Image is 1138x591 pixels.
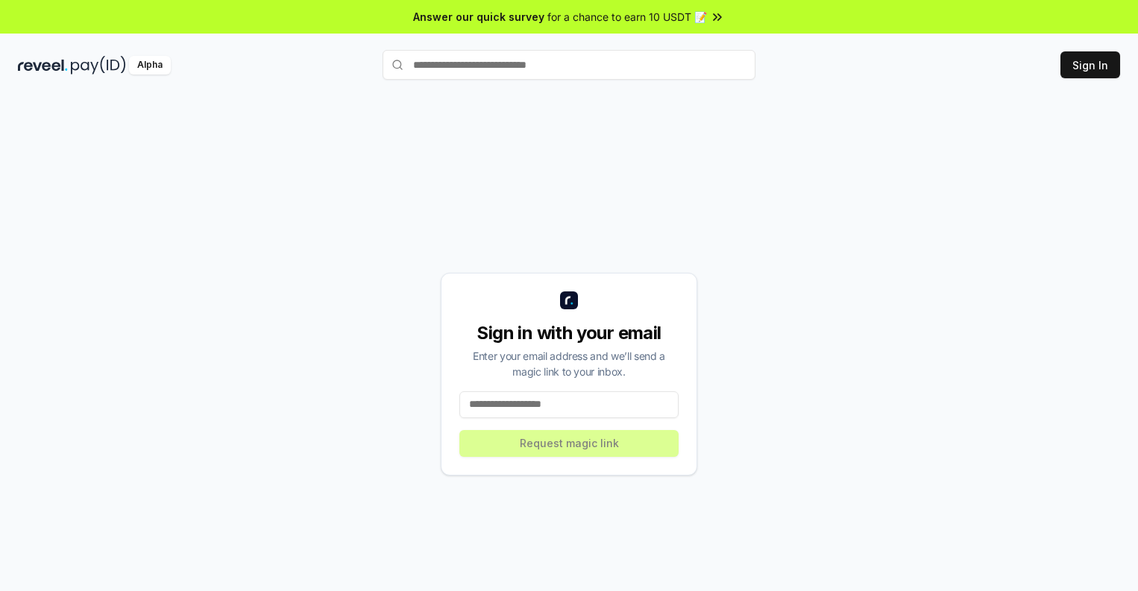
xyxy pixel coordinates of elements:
[71,56,126,75] img: pay_id
[1060,51,1120,78] button: Sign In
[18,56,68,75] img: reveel_dark
[547,9,707,25] span: for a chance to earn 10 USDT 📝
[560,291,578,309] img: logo_small
[413,9,544,25] span: Answer our quick survey
[459,348,679,379] div: Enter your email address and we’ll send a magic link to your inbox.
[459,321,679,345] div: Sign in with your email
[129,56,171,75] div: Alpha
